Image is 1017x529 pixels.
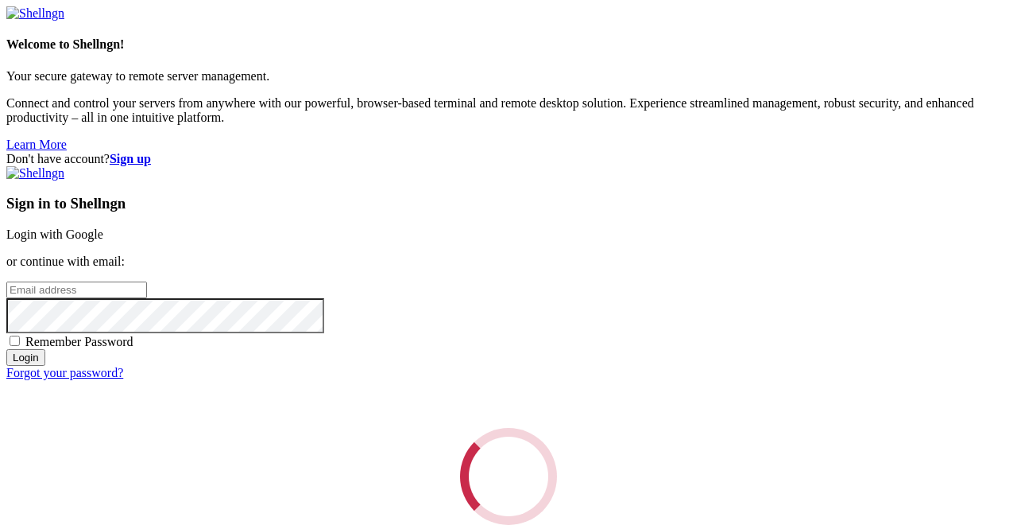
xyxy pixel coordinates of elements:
[6,349,45,366] input: Login
[6,366,123,379] a: Forgot your password?
[6,255,1011,269] p: or continue with email:
[6,195,1011,212] h3: Sign in to Shellngn
[6,6,64,21] img: Shellngn
[25,335,133,348] span: Remember Password
[6,228,103,241] a: Login with Google
[6,37,1011,52] h4: Welcome to Shellngn!
[10,336,20,346] input: Remember Password
[6,69,1011,84] p: Your secure gateway to remote server management.
[6,138,67,151] a: Learn More
[6,152,1011,166] div: Don't have account?
[6,96,1011,125] p: Connect and control your servers from anywhere with our powerful, browser-based terminal and remo...
[456,423,562,529] div: Loading...
[6,166,64,181] img: Shellngn
[6,282,147,298] input: Email address
[110,152,151,165] a: Sign up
